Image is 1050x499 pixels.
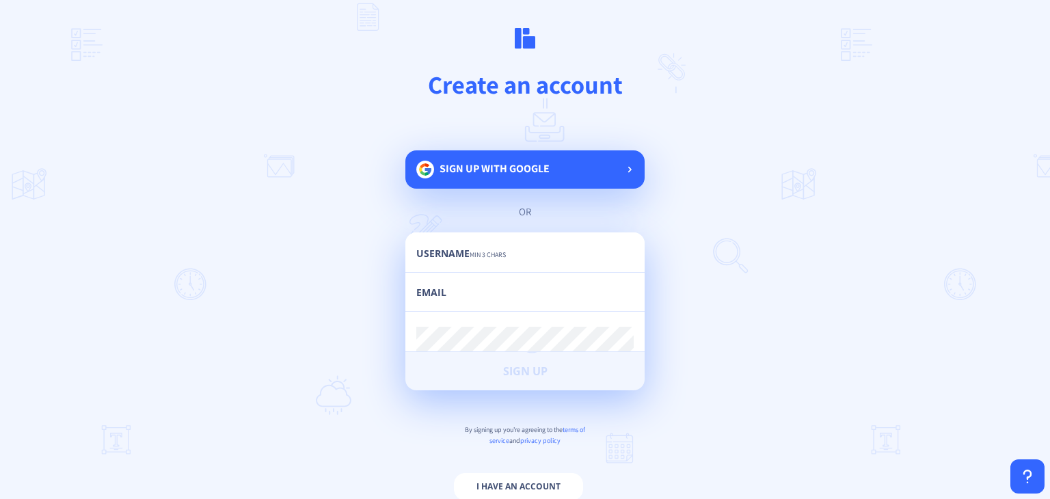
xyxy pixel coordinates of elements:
[515,28,535,49] img: logo.svg
[489,425,585,445] span: terms of service
[503,366,548,377] span: Sign Up
[520,436,561,445] span: privacy policy
[440,161,550,176] span: Sign up with google
[405,424,645,446] p: By signing up you're agreeing to the and
[416,161,434,178] img: google.svg
[405,352,645,390] button: Sign Up
[419,205,631,219] div: or
[79,68,971,100] h1: Create an account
